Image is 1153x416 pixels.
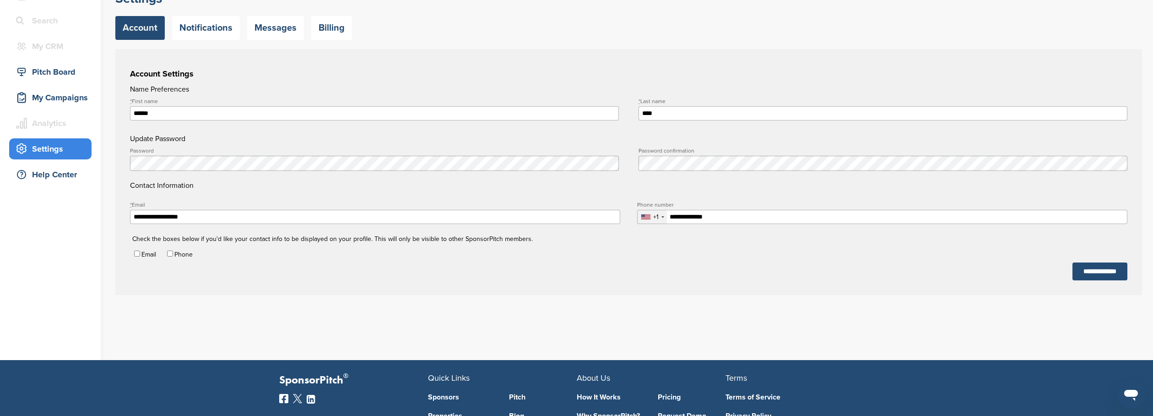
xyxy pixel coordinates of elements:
[14,166,92,183] div: Help Center
[639,98,640,104] abbr: required
[130,202,620,208] label: Email
[725,394,861,401] a: Terms of Service
[130,148,619,153] label: Password
[1116,379,1146,409] iframe: Button to launch messaging window
[14,89,92,106] div: My Campaigns
[174,251,193,258] label: Phone
[9,138,92,159] a: Settings
[428,373,470,383] span: Quick Links
[130,84,1127,95] h4: Name Preferences
[9,61,92,82] a: Pitch Board
[311,16,352,40] a: Billing
[577,373,610,383] span: About Us
[14,141,92,157] div: Settings
[14,115,92,131] div: Analytics
[639,99,1127,104] label: Last name
[115,16,165,40] a: Account
[130,99,619,104] label: First name
[130,202,132,208] abbr: required
[14,64,92,80] div: Pitch Board
[343,370,348,382] span: ®
[639,148,1127,153] label: Password confirmation
[653,214,659,220] div: +1
[9,87,92,108] a: My Campaigns
[637,202,1127,208] label: Phone number
[9,113,92,134] a: Analytics
[638,210,667,224] div: Selected country
[14,38,92,55] div: My CRM
[658,394,725,401] a: Pricing
[172,16,240,40] a: Notifications
[130,133,1127,144] h4: Update Password
[130,67,1127,80] h3: Account Settings
[9,164,92,185] a: Help Center
[247,16,304,40] a: Messages
[577,394,644,401] a: How It Works
[509,394,577,401] a: Pitch
[9,10,92,31] a: Search
[428,394,496,401] a: Sponsors
[141,251,156,258] label: Email
[725,373,747,383] span: Terms
[279,374,428,387] p: SponsorPitch
[14,12,92,29] div: Search
[9,36,92,57] a: My CRM
[130,148,1127,191] h4: Contact Information
[279,394,288,403] img: Facebook
[130,98,132,104] abbr: required
[293,394,302,403] img: Twitter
